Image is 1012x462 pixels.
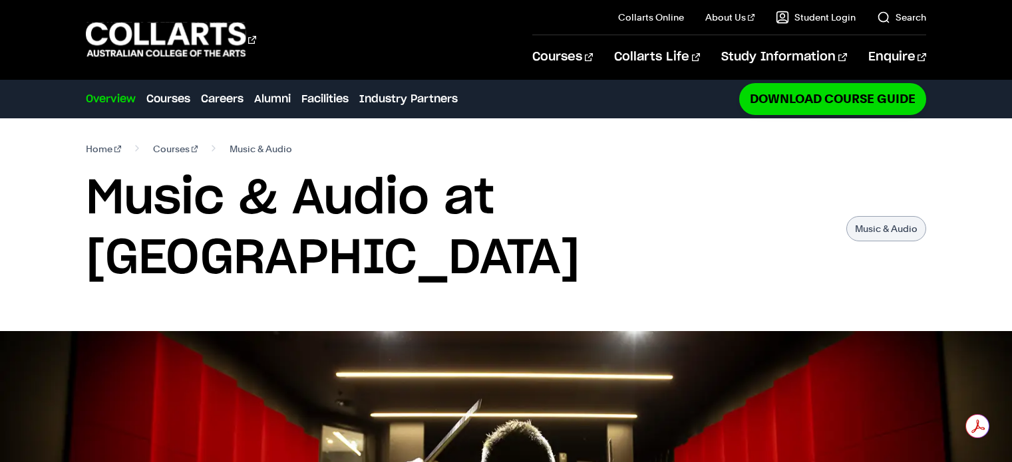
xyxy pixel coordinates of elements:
a: Student Login [776,11,856,24]
a: Courses [146,91,190,107]
a: Alumni [254,91,291,107]
a: About Us [705,11,755,24]
a: Overview [86,91,136,107]
a: Collarts Life [614,35,700,79]
h1: Music & Audio at [GEOGRAPHIC_DATA] [86,169,832,289]
a: Study Information [721,35,846,79]
a: Courses [532,35,593,79]
span: Music & Audio [230,140,292,158]
a: Download Course Guide [739,83,926,114]
a: Enquire [868,35,926,79]
p: Music & Audio [846,216,926,241]
a: Careers [201,91,244,107]
a: Home [86,140,121,158]
a: Collarts Online [618,11,684,24]
a: Facilities [301,91,349,107]
div: Go to homepage [86,21,256,58]
a: Courses [153,140,198,158]
a: Search [877,11,926,24]
a: Industry Partners [359,91,458,107]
